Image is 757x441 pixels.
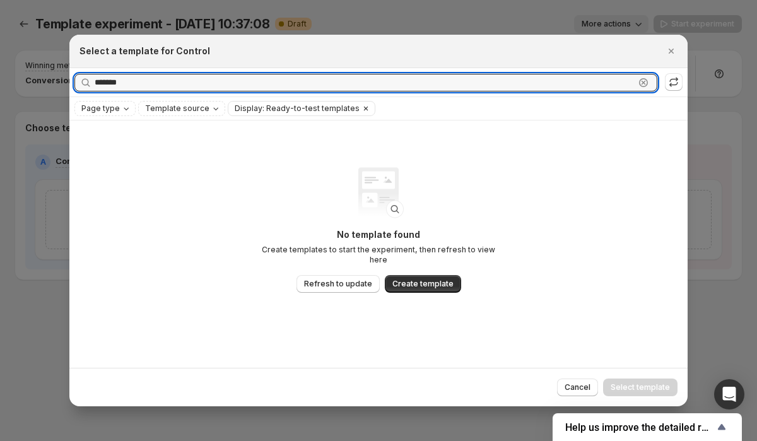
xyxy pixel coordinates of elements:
[360,102,372,115] button: Clear
[637,76,650,89] button: Clear
[557,379,598,396] button: Cancel
[296,275,380,293] button: Refresh to update
[565,382,590,392] span: Cancel
[75,102,135,115] button: Page type
[304,279,372,289] span: Refresh to update
[714,379,744,409] div: Open Intercom Messenger
[385,275,461,293] button: Create template
[565,420,729,435] button: Show survey - Help us improve the detailed report for A/B campaigns
[79,45,210,57] h2: Select a template for Control
[235,103,360,114] span: Display: Ready-to-test templates
[81,103,120,114] span: Page type
[139,102,225,115] button: Template source
[145,103,209,114] span: Template source
[228,102,360,115] button: Display: Ready-to-test templates
[252,245,505,265] p: Create templates to start the experiment, then refresh to view here
[252,228,505,241] p: No template found
[662,42,680,60] button: Close
[392,279,454,289] span: Create template
[565,421,714,433] span: Help us improve the detailed report for A/B campaigns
